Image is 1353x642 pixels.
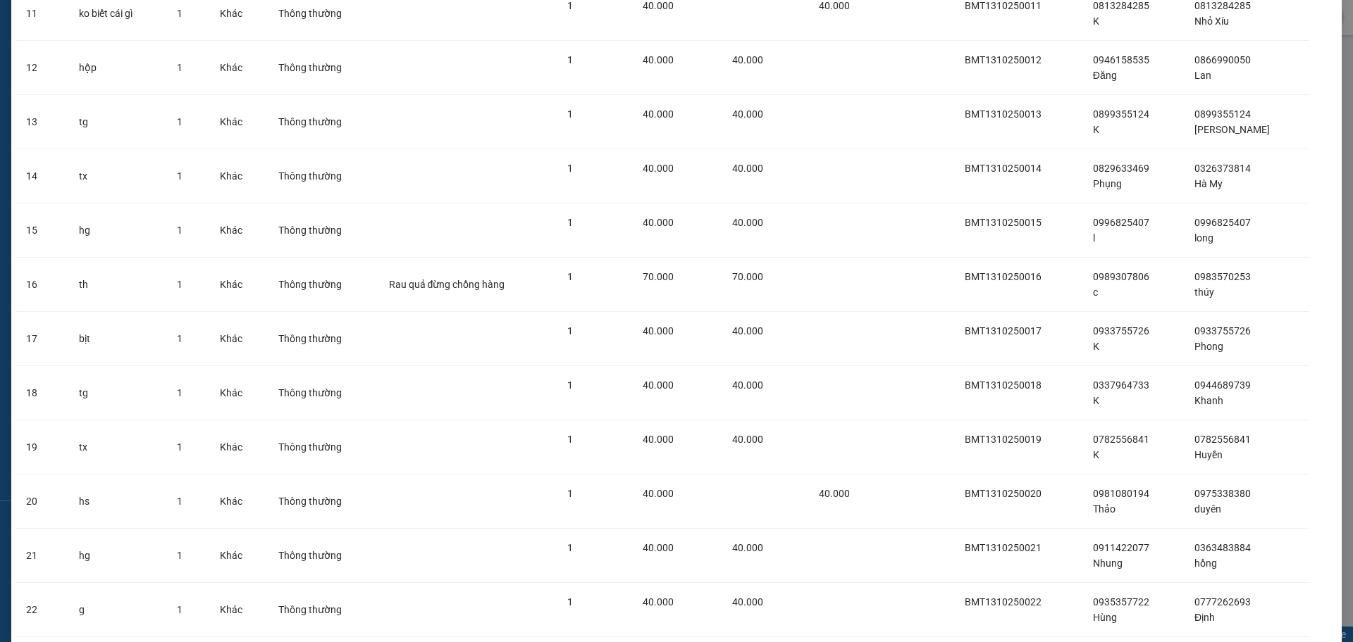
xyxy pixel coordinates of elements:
span: 40.000 [732,108,763,120]
td: Khác [209,529,266,583]
span: BMT1310250019 [965,434,1042,445]
span: 0996825407 [1093,217,1149,228]
span: 0363483884 [1194,542,1251,553]
span: Khanh [1194,395,1223,406]
td: 20 [15,474,68,529]
span: 1 [567,542,573,553]
span: BMT1310250015 [965,217,1042,228]
td: 17 [15,312,68,366]
td: Khác [209,474,266,529]
td: Thông thường [267,583,378,637]
td: 18 [15,366,68,420]
span: K [1093,449,1099,460]
span: K [1093,124,1099,135]
td: Thông thường [267,312,378,366]
span: 40.000 [732,325,763,336]
span: Phụng [1093,178,1122,189]
span: 0911422077 [1093,542,1149,553]
td: Thông thường [267,41,378,95]
span: 1 [567,325,573,336]
span: BMT1310250017 [965,325,1042,336]
span: Hùng [1093,612,1117,623]
span: Nhỏ Xíu [1194,15,1229,27]
span: 1 [177,8,183,19]
td: Thông thường [267,95,378,149]
td: tx [68,149,166,203]
td: 12 [15,41,68,95]
span: 1 [177,279,183,290]
span: 0782556841 [1093,434,1149,445]
span: 40.000 [732,163,763,174]
span: 1 [567,596,573,608]
td: Thông thường [267,258,378,312]
td: Khác [209,258,266,312]
span: 40.000 [732,434,763,445]
span: BMT1310250020 [965,488,1042,499]
span: 70.000 [643,271,674,282]
span: 40.000 [732,54,763,65]
td: 22 [15,583,68,637]
span: c [1093,287,1098,298]
span: 1 [177,604,183,615]
span: 1 [177,496,183,507]
span: thúy [1194,287,1214,298]
span: 1 [567,163,573,174]
td: Khác [209,312,266,366]
span: 0989307806 [1093,271,1149,282]
span: BMT1310250018 [965,379,1042,391]
span: 1 [177,550,183,561]
span: 0866990050 [1194,54,1251,65]
span: 40.000 [643,163,674,174]
span: 0944689739 [1194,379,1251,391]
span: 40.000 [732,217,763,228]
td: Khác [209,583,266,637]
span: 40.000 [643,542,674,553]
span: 40.000 [643,325,674,336]
span: K [1093,395,1099,406]
span: 1 [177,116,183,127]
span: Hà My [1194,178,1223,189]
span: 40.000 [643,108,674,120]
span: 1 [177,387,183,398]
span: Thảo [1093,503,1116,515]
td: Thông thường [267,366,378,420]
span: hồng [1194,558,1217,569]
td: Thông thường [267,529,378,583]
span: 0981080194 [1093,488,1149,499]
span: long [1194,232,1213,244]
td: tx [68,420,166,474]
td: 19 [15,420,68,474]
td: Khác [209,149,266,203]
td: Khác [209,420,266,474]
span: Phong [1194,341,1223,352]
td: 15 [15,203,68,258]
span: 0975338380 [1194,488,1251,499]
span: 40.000 [643,379,674,391]
td: Thông thường [267,203,378,258]
td: 21 [15,529,68,583]
span: 0829633469 [1093,163,1149,174]
td: Khác [209,366,266,420]
span: 1 [177,62,183,73]
td: Thông thường [267,474,378,529]
span: K [1093,341,1099,352]
td: Khác [209,95,266,149]
span: Rau quả đừng chồng hàng [389,279,505,290]
span: 40.000 [643,217,674,228]
span: 1 [177,441,183,453]
td: hs [68,474,166,529]
span: Huyền [1194,449,1223,460]
td: tg [68,366,166,420]
span: 40.000 [732,596,763,608]
span: 1 [567,54,573,65]
span: duyên [1194,503,1221,515]
td: Thông thường [267,420,378,474]
span: 70.000 [732,271,763,282]
td: bịt [68,312,166,366]
span: Nhung [1093,558,1123,569]
span: 0996825407 [1194,217,1251,228]
span: 0782556841 [1194,434,1251,445]
span: Định [1194,612,1215,623]
td: Khác [209,203,266,258]
span: 40.000 [819,488,850,499]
